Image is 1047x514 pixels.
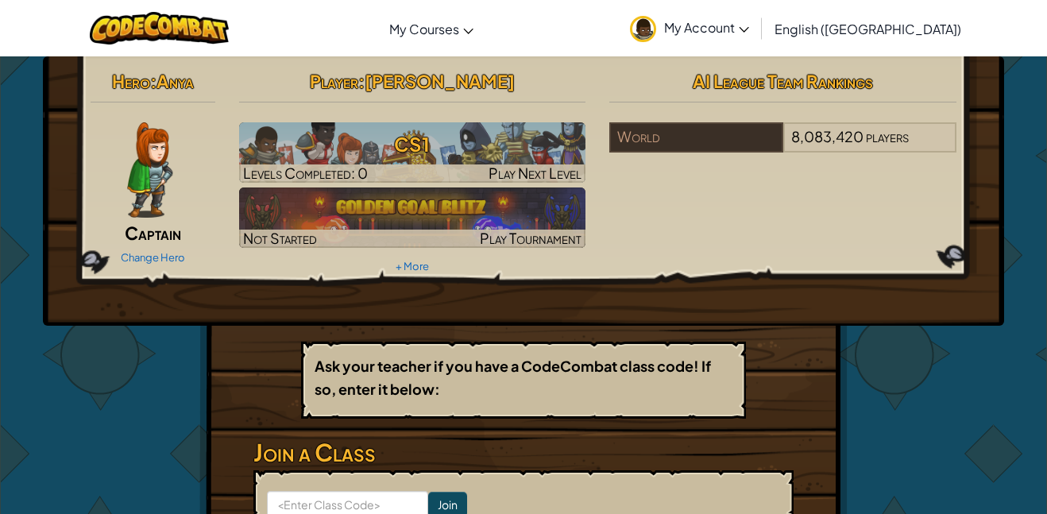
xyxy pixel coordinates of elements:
img: Golden Goal [239,187,586,248]
img: captain-pose.png [127,122,172,218]
b: Ask your teacher if you have a CodeCombat class code! If so, enter it below: [315,357,711,398]
h3: CS1 [239,126,586,162]
span: Player [310,70,358,92]
a: My Courses [381,7,481,50]
span: 8,083,420 [791,127,863,145]
a: World8,083,420players [609,137,956,156]
a: Change Hero [121,251,185,264]
span: AI League Team Rankings [693,70,873,92]
img: CS1 [239,122,586,183]
span: : [150,70,156,92]
span: Levels Completed: 0 [243,164,368,182]
span: Captain [125,222,181,244]
span: : [358,70,365,92]
img: CodeCombat logo [90,12,229,44]
a: Not StartedPlay Tournament [239,187,586,248]
span: My Account [664,19,749,36]
a: My Account [622,3,757,53]
img: avatar [630,16,656,42]
span: Hero [112,70,150,92]
span: My Courses [389,21,459,37]
a: English ([GEOGRAPHIC_DATA]) [767,7,969,50]
a: + More [396,260,429,272]
a: Play Next Level [239,122,586,183]
span: English ([GEOGRAPHIC_DATA]) [775,21,961,37]
h3: Join a Class [253,435,794,470]
span: Not Started [243,229,317,247]
span: Play Next Level [489,164,581,182]
span: players [866,127,909,145]
span: Anya [156,70,194,92]
div: World [609,122,782,153]
span: [PERSON_NAME] [365,70,515,92]
span: Play Tournament [480,229,581,247]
